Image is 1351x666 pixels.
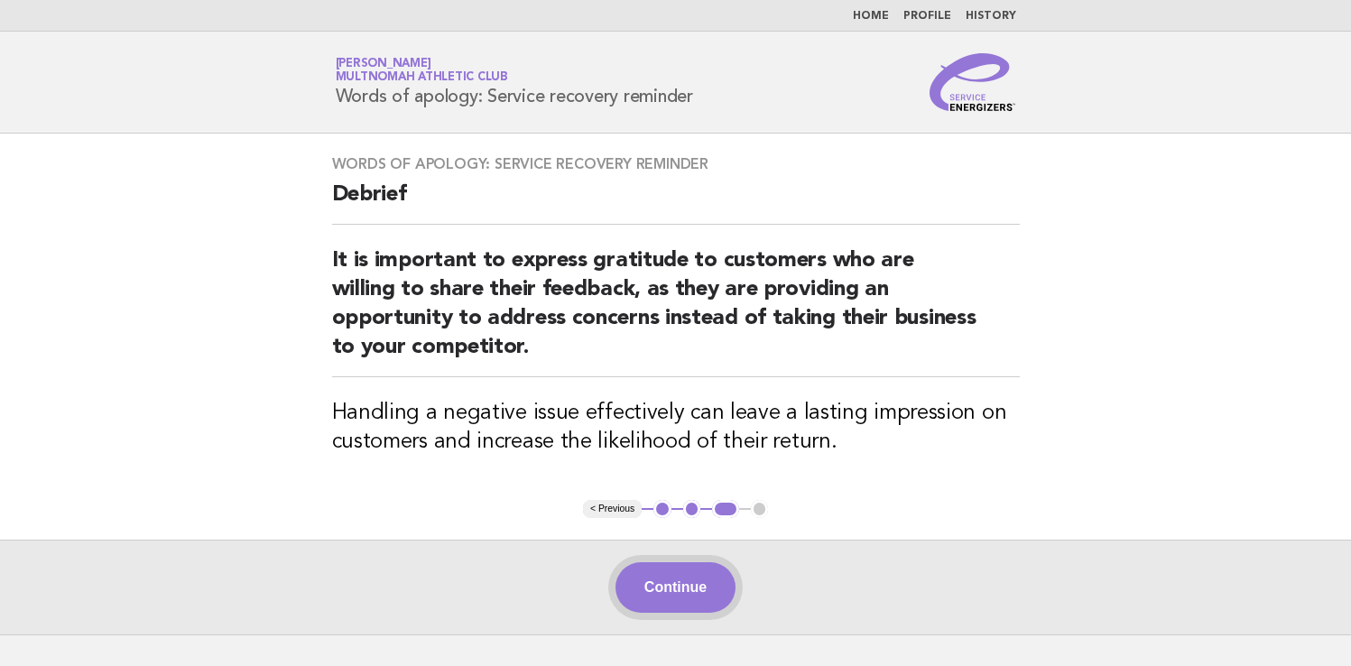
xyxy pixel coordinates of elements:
[903,11,951,22] a: Profile
[930,53,1016,111] img: Service Energizers
[615,562,736,613] button: Continue
[966,11,1016,22] a: History
[332,180,1020,225] h2: Debrief
[583,500,642,518] button: < Previous
[712,500,738,518] button: 3
[336,72,508,84] span: Multnomah Athletic Club
[336,58,508,83] a: [PERSON_NAME]Multnomah Athletic Club
[332,399,1020,457] h3: Handling a negative issue effectively can leave a lasting impression on customers and increase th...
[332,155,1020,173] h3: Words of apology: Service recovery reminder
[853,11,889,22] a: Home
[653,500,671,518] button: 1
[332,246,1020,377] h2: It is important to express gratitude to customers who are willing to share their feedback, as the...
[336,59,693,106] h1: Words of apology: Service recovery reminder
[683,500,701,518] button: 2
